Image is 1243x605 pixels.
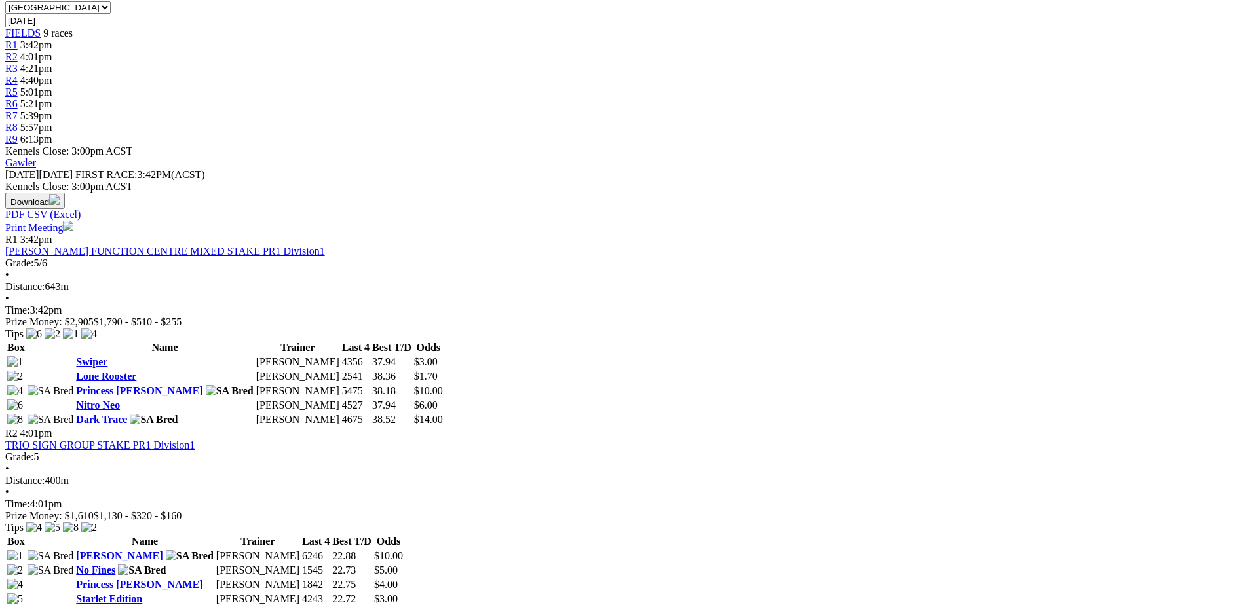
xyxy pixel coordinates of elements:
[5,75,18,86] a: R4
[414,385,443,396] span: $10.00
[20,98,52,109] span: 5:21pm
[216,578,300,591] td: [PERSON_NAME]
[5,51,18,62] a: R2
[5,169,39,180] span: [DATE]
[5,498,1238,510] div: 4:01pm
[301,564,330,577] td: 1545
[414,371,438,382] span: $1.70
[76,593,142,604] a: Starlet Edition
[216,535,300,548] th: Trainer
[26,522,42,534] img: 4
[5,110,18,121] a: R7
[28,550,74,562] img: SA Bred
[5,145,132,156] span: Kennels Close: 3:00pm ACST
[374,550,403,561] span: $10.00
[256,370,340,383] td: [PERSON_NAME]
[7,356,23,368] img: 1
[5,181,1238,192] div: Kennels Close: 3:00pm ACST
[76,550,163,561] a: [PERSON_NAME]
[5,169,73,180] span: [DATE]
[7,536,25,547] span: Box
[166,550,214,562] img: SA Bred
[5,134,18,145] a: R9
[5,522,24,533] span: Tips
[27,209,81,220] a: CSV (Excel)
[5,281,1238,293] div: 643m
[5,209,1238,221] div: Download
[341,356,370,369] td: 4356
[7,579,23,591] img: 4
[5,463,9,474] span: •
[216,549,300,562] td: [PERSON_NAME]
[5,257,34,268] span: Grade:
[5,209,24,220] a: PDF
[5,122,18,133] a: R8
[301,549,330,562] td: 6246
[7,593,23,605] img: 5
[7,399,23,411] img: 6
[20,63,52,74] span: 4:21pm
[7,385,23,397] img: 4
[5,451,34,462] span: Grade:
[20,134,52,145] span: 6:13pm
[63,221,73,231] img: printer.svg
[5,157,36,168] a: Gawler
[341,341,370,354] th: Last 4
[28,564,74,576] img: SA Bred
[75,341,254,354] th: Name
[28,414,74,426] img: SA Bred
[49,194,60,205] img: download.svg
[5,304,1238,316] div: 3:42pm
[63,328,79,340] img: 1
[81,522,97,534] img: 2
[5,98,18,109] span: R6
[118,564,166,576] img: SA Bred
[256,356,340,369] td: [PERSON_NAME]
[5,192,65,209] button: Download
[20,428,52,439] span: 4:01pm
[76,356,107,367] a: Swiper
[301,578,330,591] td: 1842
[20,234,52,245] span: 3:42pm
[94,316,182,327] span: $1,790 - $510 - $255
[20,75,52,86] span: 4:40pm
[75,535,214,548] th: Name
[5,486,9,498] span: •
[7,564,23,576] img: 2
[372,384,412,397] td: 38.18
[5,234,18,245] span: R1
[7,550,23,562] img: 1
[5,316,1238,328] div: Prize Money: $2,905
[414,356,438,367] span: $3.00
[373,535,404,548] th: Odds
[5,281,45,292] span: Distance:
[5,304,30,316] span: Time:
[372,341,412,354] th: Best T/D
[206,385,254,397] img: SA Bred
[76,579,202,590] a: Princess [PERSON_NAME]
[45,328,60,340] img: 2
[372,413,412,426] td: 38.52
[414,414,443,425] span: $14.00
[256,413,340,426] td: [PERSON_NAME]
[372,399,412,412] td: 37.94
[5,246,325,257] a: [PERSON_NAME] FUNCTION CENTRE MIXED STAKE PR1 Division1
[75,169,137,180] span: FIRST RACE:
[28,385,74,397] img: SA Bred
[414,399,438,411] span: $6.00
[332,535,372,548] th: Best T/D
[341,399,370,412] td: 4527
[5,39,18,50] a: R1
[7,342,25,353] span: Box
[332,578,372,591] td: 22.75
[5,63,18,74] a: R3
[256,341,340,354] th: Trainer
[372,370,412,383] td: 38.36
[76,371,136,382] a: Lone Rooster
[216,564,300,577] td: [PERSON_NAME]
